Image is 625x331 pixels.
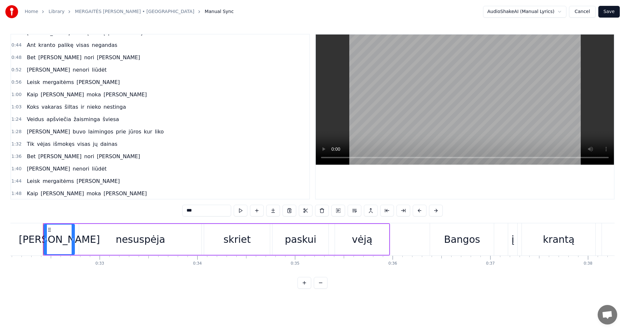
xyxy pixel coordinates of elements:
span: 1:24 [11,116,21,123]
span: šiltas [64,103,79,111]
span: [PERSON_NAME] [76,78,120,86]
span: Kaip [26,91,39,98]
span: 1:44 [11,178,21,185]
span: moka [86,190,102,197]
span: išmokęs [52,140,75,148]
span: [PERSON_NAME] [96,153,141,160]
span: Leisk [26,177,41,185]
a: Home [25,8,38,15]
span: 0:52 [11,67,21,73]
span: ir [80,103,85,111]
span: šviesa [102,116,119,123]
span: 1:48 [11,190,21,197]
span: palikę [57,41,74,49]
span: vakaras [41,103,63,111]
nav: breadcrumb [25,8,234,15]
div: 0:35 [291,261,299,266]
div: nesuspėja [116,232,165,247]
span: [PERSON_NAME] [103,91,147,98]
div: 0:34 [193,261,202,266]
span: 1:40 [11,166,21,172]
span: nenori [72,66,90,74]
span: [PERSON_NAME] [96,54,141,61]
span: negandas [91,41,118,49]
span: jūros [128,128,142,135]
span: Bet [26,153,36,160]
span: moka [86,91,102,98]
span: liko [154,128,164,135]
span: 0:48 [11,54,21,61]
span: [PERSON_NAME] [103,190,147,197]
span: Kaip [26,190,39,197]
span: Koks [26,103,39,111]
span: [PERSON_NAME] [26,66,71,74]
span: Tik [26,140,35,148]
span: mergaitėms [42,177,75,185]
button: Cancel [569,6,595,18]
div: 0:33 [95,261,104,266]
span: [PERSON_NAME] [26,128,71,135]
span: žaisminga [73,116,101,123]
span: 1:28 [11,129,21,135]
span: nieko [86,103,102,111]
span: laimingos [88,128,114,135]
span: liūdėt [91,165,107,172]
div: vėją [352,232,372,247]
div: į [511,232,514,247]
span: nori [83,54,95,61]
div: 0:36 [388,261,397,266]
span: Ant [26,41,36,49]
span: vėjas [36,140,51,148]
span: [PERSON_NAME] [76,177,120,185]
img: youka [5,5,18,18]
span: [PERSON_NAME] [38,153,82,160]
div: 0:37 [486,261,495,266]
a: Open chat [598,305,617,324]
span: [PERSON_NAME] [40,190,85,197]
span: Veidus [26,116,45,123]
span: buvo [72,128,86,135]
span: dainas [100,140,118,148]
span: mergaitėms [42,78,75,86]
a: Library [49,8,64,15]
span: jų [92,140,98,148]
span: [PERSON_NAME] [40,91,85,98]
div: paskui [285,232,316,247]
span: liūdėt [91,66,107,74]
span: kranto [38,41,56,49]
span: kur [143,128,153,135]
span: Bet [26,54,36,61]
button: Save [598,6,620,18]
span: Manual Sync [205,8,234,15]
a: MERGAITĖS [PERSON_NAME] • [GEOGRAPHIC_DATA] [75,8,194,15]
span: 0:56 [11,79,21,86]
span: 0:44 [11,42,21,48]
span: 1:32 [11,141,21,147]
span: nestinga [103,103,127,111]
span: 1:00 [11,91,21,98]
div: skriet [223,232,251,247]
span: Leisk [26,78,41,86]
span: [PERSON_NAME] [38,54,82,61]
span: [PERSON_NAME] [26,165,71,172]
span: 1:36 [11,153,21,160]
span: 1:03 [11,104,21,110]
span: nori [83,153,95,160]
span: nenori [72,165,90,172]
div: krantą [543,232,575,247]
div: Bangos [444,232,480,247]
span: visas [76,41,90,49]
span: prie [115,128,127,135]
span: visas [76,140,91,148]
div: [PERSON_NAME] [19,232,100,247]
span: apšviečia [46,116,72,123]
div: 0:38 [584,261,592,266]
